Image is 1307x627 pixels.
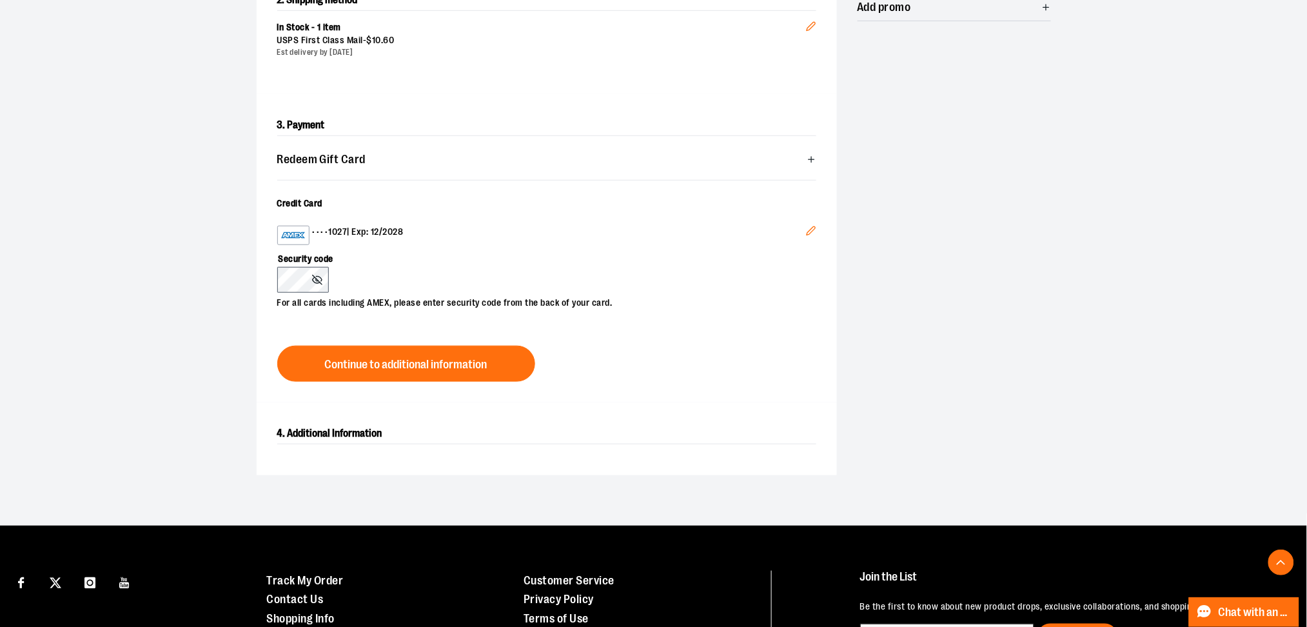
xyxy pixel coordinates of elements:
a: Privacy Policy [524,593,594,606]
p: For all cards including AMEX, please enter security code from the back of your card. [277,293,803,310]
button: Chat with an Expert [1189,597,1300,627]
a: Customer Service [524,574,614,587]
span: 60 [384,35,395,45]
button: Redeem Gift Card [277,146,816,172]
button: Edit [796,1,827,46]
div: •••• 1027 | Exp: 12/2028 [277,226,806,245]
div: USPS First Class Mail - [277,34,806,47]
a: Visit our Facebook page [10,571,32,593]
span: Redeem Gift Card [277,154,366,166]
label: Security code [277,245,803,267]
span: Add promo [858,1,911,14]
span: Continue to additional information [325,359,487,371]
span: . [381,35,384,45]
a: Visit our Youtube page [113,571,136,593]
h2: 4. Additional Information [277,423,816,444]
div: Est delivery by [DATE] [277,47,806,58]
a: Contact Us [267,593,324,606]
p: Be the first to know about new product drops, exclusive collaborations, and shopping events! [860,601,1277,614]
span: Credit Card [277,198,323,208]
div: In Stock - 1 item [277,21,806,34]
span: Chat with an Expert [1219,606,1292,619]
span: 10 [372,35,381,45]
h4: Join the List [860,571,1277,595]
a: Visit our X page [44,571,67,593]
span: $ [367,35,373,45]
button: Back To Top [1268,550,1294,575]
a: Shopping Info [267,613,335,626]
a: Terms of Use [524,613,589,626]
img: American Express card example showing the 15-digit card number [280,228,306,243]
button: Continue to additional information [277,346,535,382]
a: Track My Order [267,574,344,587]
h2: 3. Payment [277,115,816,136]
a: Visit our Instagram page [79,571,101,593]
button: Edit [796,215,827,250]
img: Twitter [50,577,61,589]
